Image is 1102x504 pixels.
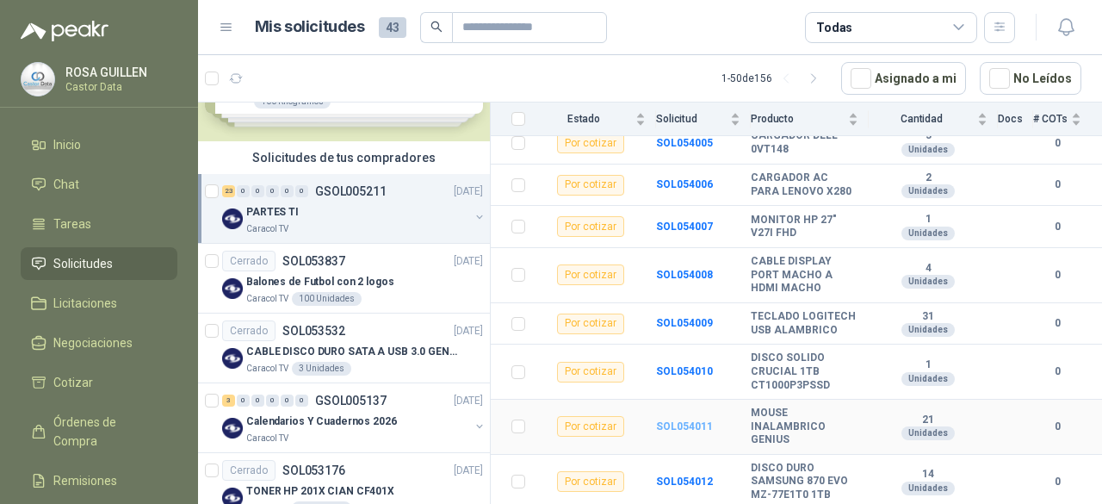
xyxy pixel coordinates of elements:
[198,244,490,314] a: CerradoSOL053837[DATE] Company LogoBalones de Futbol con 2 logosCaracol TV100 Unidades
[237,395,250,407] div: 0
[53,471,117,490] span: Remisiones
[53,333,133,352] span: Negociaciones
[282,464,345,476] p: SOL053176
[751,462,858,502] b: DISCO DURO SAMSUNG 870 EVO MZ-77E1T0 1TB
[751,113,845,125] span: Producto
[21,366,177,399] a: Cotizar
[1033,267,1081,283] b: 0
[222,418,243,439] img: Company Logo
[536,103,656,136] th: Estado
[656,137,713,149] a: SOL054005
[53,254,113,273] span: Solicitudes
[222,460,275,481] div: Cerrado
[315,395,387,407] p: GSOL005137
[292,362,351,376] div: 3 Unidades
[222,208,243,229] img: Company Logo
[901,426,955,440] div: Unidades
[656,178,713,190] a: SOL054006
[1033,364,1081,380] b: 0
[21,464,177,497] a: Remisiones
[1033,474,1081,490] b: 0
[901,275,955,289] div: Unidades
[656,317,713,329] a: SOL054009
[222,320,275,341] div: Cerrado
[281,185,294,197] div: 0
[246,432,288,445] p: Caracol TV
[454,393,483,409] p: [DATE]
[901,323,955,337] div: Unidades
[656,420,713,432] a: SOL054011
[901,227,955,240] div: Unidades
[295,395,308,407] div: 0
[869,310,987,324] b: 31
[1033,103,1102,136] th: # COTs
[430,21,443,33] span: search
[246,483,394,500] p: TONER HP 201X CIAN CF401X
[656,365,713,377] a: SOL054010
[222,390,486,445] a: 3 0 0 0 0 0 GSOL005137[DATE] Company LogoCalendarios Y Cuadernos 2026Caracol TV
[980,62,1081,95] button: No Leídos
[656,269,713,281] a: SOL054008
[53,215,91,233] span: Tareas
[266,395,279,407] div: 0
[246,292,288,306] p: Caracol TV
[266,185,279,197] div: 0
[198,314,490,383] a: CerradoSOL053532[DATE] Company LogoCABLE DISCO DURO SATA A USB 3.0 GENERICOCaracol TV3 Unidades
[246,204,299,221] p: PARTES TI
[246,362,288,376] p: Caracol TV
[282,255,345,267] p: SOL053837
[65,82,173,92] p: Castor Data
[222,348,243,369] img: Company Logo
[21,327,177,359] a: Negociaciones
[454,184,483,200] p: [DATE]
[901,482,955,495] div: Unidades
[557,216,624,237] div: Por cotizar
[21,21,108,41] img: Logo peakr
[656,103,751,136] th: Solicitud
[246,222,288,236] p: Caracol TV
[751,352,858,392] b: DISCO SOLIDO CRUCIAL 1TB CT1000P3PSSD
[222,181,486,236] a: 23 0 0 0 0 0 GSOL005211[DATE] Company LogoPARTES TICaracol TV
[901,143,955,157] div: Unidades
[816,18,852,37] div: Todas
[222,251,275,271] div: Cerrado
[557,416,624,437] div: Por cotizar
[379,17,406,38] span: 43
[656,113,727,125] span: Solicitud
[557,264,624,285] div: Por cotizar
[251,395,264,407] div: 0
[246,414,397,430] p: Calendarios Y Cuadernos 2026
[1033,135,1081,152] b: 0
[454,323,483,339] p: [DATE]
[21,128,177,161] a: Inicio
[1033,315,1081,332] b: 0
[751,171,858,198] b: CARGADOR AC PARA LENOVO X280
[869,103,998,136] th: Cantidad
[557,133,624,153] div: Por cotizar
[53,294,117,313] span: Licitaciones
[1033,177,1081,193] b: 0
[869,171,987,185] b: 2
[656,476,713,488] a: SOL054012
[656,221,713,233] a: SOL054007
[721,65,827,92] div: 1 - 50 de 156
[998,103,1033,136] th: Docs
[1033,419,1081,435] b: 0
[869,113,974,125] span: Cantidad
[21,168,177,201] a: Chat
[841,62,966,95] button: Asignado a mi
[869,262,987,276] b: 4
[557,314,624,334] div: Por cotizar
[536,113,632,125] span: Estado
[869,468,987,482] b: 14
[21,247,177,280] a: Solicitudes
[557,471,624,492] div: Por cotizar
[282,325,345,337] p: SOL053532
[869,358,987,372] b: 1
[751,310,858,337] b: TECLADO LOGITECH USB ALAMBRICO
